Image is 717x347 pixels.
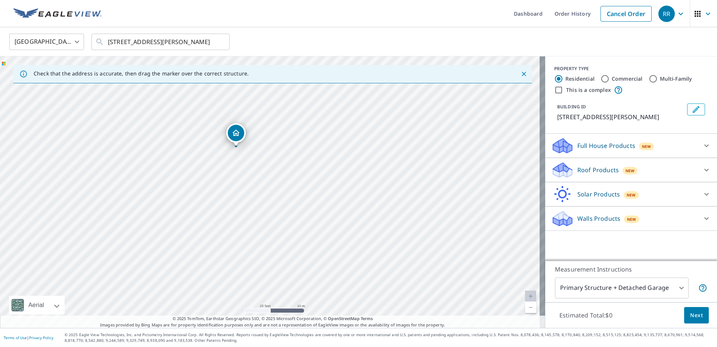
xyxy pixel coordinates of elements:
[551,210,711,227] div: Walls ProductsNew
[642,143,651,149] span: New
[555,278,689,298] div: Primary Structure + Detached Garage
[551,161,711,179] div: Roof ProductsNew
[361,316,373,321] a: Terms
[684,307,709,324] button: Next
[698,284,707,292] span: Your report will include the primary structure and a detached garage if one exists.
[4,335,53,340] p: |
[551,137,711,155] div: Full House ProductsNew
[554,65,708,72] div: PROPERTY TYPE
[557,103,586,110] p: BUILDING ID
[555,265,707,274] p: Measurement Instructions
[577,165,619,174] p: Roof Products
[9,31,84,52] div: [GEOGRAPHIC_DATA]
[13,8,102,19] img: EV Logo
[557,112,684,121] p: [STREET_ADDRESS][PERSON_NAME]
[29,335,53,340] a: Privacy Policy
[551,185,711,203] div: Solar ProductsNew
[565,75,595,83] label: Residential
[600,6,652,22] a: Cancel Order
[108,31,214,52] input: Search by address or latitude-longitude
[226,123,246,146] div: Dropped pin, building 1, Residential property, 47 Moeller St Binghamton, NY 13904
[566,86,611,94] label: This is a complex
[658,6,675,22] div: RR
[626,168,635,174] span: New
[65,332,713,343] p: © 2025 Eagle View Technologies, Inc. and Pictometry International Corp. All Rights Reserved. Repo...
[173,316,373,322] span: © 2025 TomTom, Earthstar Geographics SIO, © 2025 Microsoft Corporation, ©
[627,192,636,198] span: New
[26,296,46,315] div: Aerial
[612,75,643,83] label: Commercial
[519,69,529,79] button: Close
[577,214,620,223] p: Walls Products
[577,141,635,150] p: Full House Products
[34,70,249,77] p: Check that the address is accurate, then drag the marker over the correct structure.
[687,103,705,115] button: Edit building 1
[4,335,27,340] a: Terms of Use
[525,302,536,313] a: Current Level 20, Zoom Out
[525,291,536,302] a: Current Level 20, Zoom In Disabled
[328,316,359,321] a: OpenStreetMap
[577,190,620,199] p: Solar Products
[9,296,65,315] div: Aerial
[690,311,703,320] span: Next
[660,75,692,83] label: Multi-Family
[627,216,636,222] span: New
[553,307,618,323] p: Estimated Total: $0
